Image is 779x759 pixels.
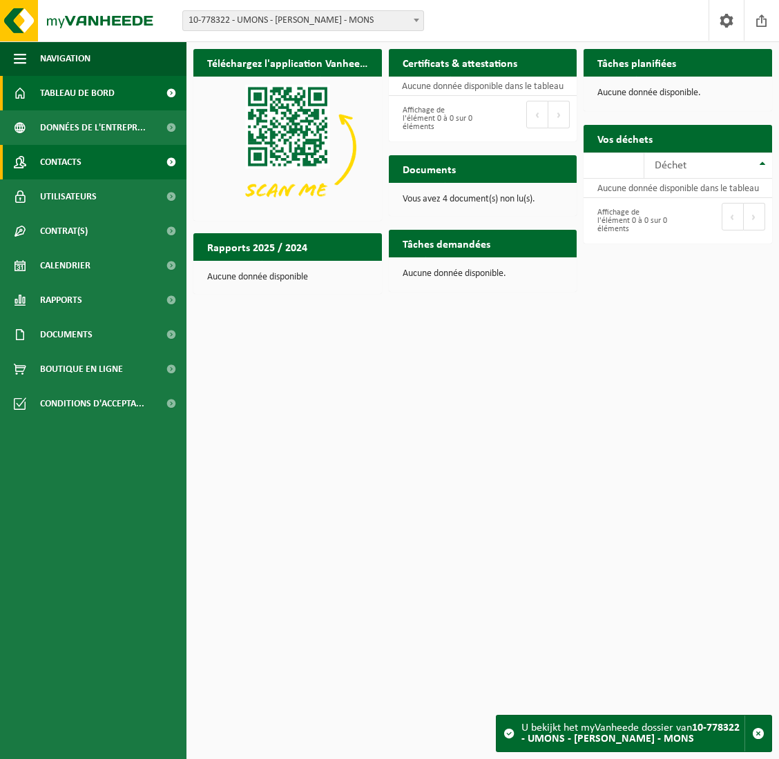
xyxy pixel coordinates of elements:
[40,248,90,283] span: Calendrier
[182,10,424,31] span: 10-778322 - UMONS - ALAN LIBERT - MONS
[521,722,740,745] strong: 10-778322 - UMONS - [PERSON_NAME] - MONS
[40,76,115,110] span: Tableau de bord
[40,145,81,179] span: Contacts
[403,269,564,279] p: Aucune donnée disponible.
[389,155,470,182] h2: Documents
[597,88,758,98] p: Aucune donnée disponible.
[40,283,82,317] span: Rapports
[590,201,671,240] div: Affichage de l'élément 0 à 0 sur 0 éléments
[207,273,368,282] p: Aucune donnée disponible
[548,101,570,128] button: Next
[389,77,577,96] td: Aucune donnée disponible dans le tableau
[584,49,690,76] h2: Tâches planifiées
[521,716,744,751] div: U bekijkt het myVanheede dossier van
[396,99,476,138] div: Affichage de l'élément 0 à 0 sur 0 éléments
[403,195,564,204] p: Vous avez 4 document(s) non lu(s).
[193,49,382,76] h2: Téléchargez l'application Vanheede+ maintenant!
[389,49,531,76] h2: Certificats & attestations
[389,230,504,257] h2: Tâches demandées
[40,41,90,76] span: Navigation
[193,233,321,260] h2: Rapports 2025 / 2024
[40,214,88,248] span: Contrat(s)
[183,11,423,30] span: 10-778322 - UMONS - ALAN LIBERT - MONS
[584,179,772,198] td: Aucune donnée disponible dans le tableau
[744,203,765,230] button: Next
[40,110,146,145] span: Données de l'entrepr...
[526,101,548,128] button: Previous
[40,179,97,214] span: Utilisateurs
[193,77,382,218] img: Download de VHEPlus App
[655,160,686,171] span: Déchet
[40,386,144,421] span: Conditions d'accepta...
[40,352,123,386] span: Boutique en ligne
[262,260,381,288] a: Consulter les rapports
[722,203,744,230] button: Previous
[584,125,666,152] h2: Vos déchets
[40,317,93,352] span: Documents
